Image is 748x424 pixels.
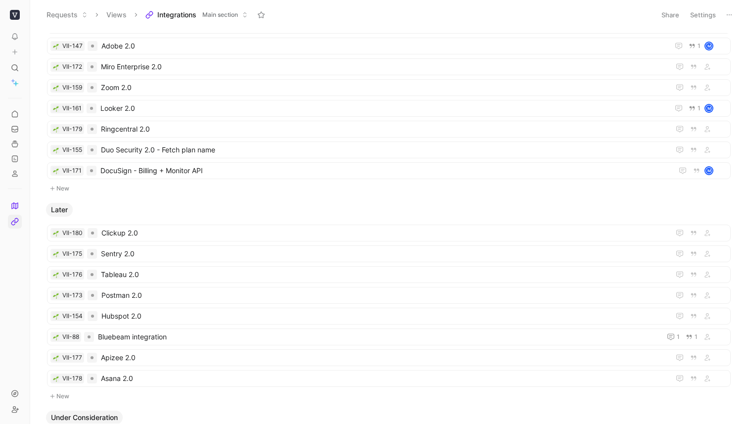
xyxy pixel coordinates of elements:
button: 🌱 [52,313,59,320]
div: VII-177 [62,353,82,363]
img: 🌱 [53,231,59,236]
div: VII-179 [62,124,82,134]
a: 🌱VII-155Duo Security 2.0 - Fetch plan name [47,141,731,158]
div: LaterNew [42,203,736,403]
button: 🌱 [52,271,59,278]
div: VII-155 [62,145,82,155]
a: 🌱VII-176Tableau 2.0 [47,266,731,283]
button: 🌱 [52,292,59,299]
a: 🌱VII-179Ringcentral 2.0 [47,121,731,138]
img: 🌱 [53,64,59,70]
a: 🌱VII-178Asana 2.0 [47,370,731,387]
img: 🌱 [53,314,59,320]
button: 🌱 [52,105,59,112]
img: 🌱 [53,127,59,133]
div: VII-88 [62,332,79,342]
span: Clickup 2.0 [101,227,666,239]
img: 🌱 [53,355,59,361]
span: Miro Enterprise 2.0 [101,61,666,73]
button: 1 [687,41,702,51]
span: 1 [695,334,698,340]
button: IntegrationsMain section [141,7,252,22]
img: 🌱 [53,147,59,153]
button: 🌱 [52,167,59,174]
a: 🌱VII-147Adobe 2.01M [47,38,731,54]
span: Adobe 2.0 [101,40,665,52]
img: 🌱 [53,168,59,174]
div: VII-173 [62,290,83,300]
div: 🌱 [52,126,59,133]
img: 🌱 [53,376,59,382]
div: VII-171 [62,166,82,176]
span: Duo Security 2.0 - Fetch plan name [101,144,666,156]
span: Integrations [157,10,196,20]
div: VII-172 [62,62,82,72]
span: DocuSign - Billing + Monitor API [100,165,669,177]
img: 🌱 [53,293,59,299]
a: 🌱VII-171DocuSign - Billing + Monitor APIM [47,162,731,179]
button: Views [102,7,131,22]
img: 🌱 [53,272,59,278]
img: 🌱 [53,106,59,112]
span: Sentry 2.0 [101,248,666,260]
div: VII-161 [62,103,82,113]
span: 1 [677,334,680,340]
button: 🌱 [52,333,59,340]
span: 1 [698,105,701,111]
a: 🌱VII-88Bluebeam integration11 [47,329,731,345]
span: 1 [698,43,701,49]
a: 🌱VII-172Miro Enterprise 2.0 [47,58,731,75]
div: M [705,105,712,112]
button: 🌱 [52,354,59,361]
button: 🌱 [52,375,59,382]
a: 🌱VII-159Zoom 2.0 [47,79,731,96]
img: 🌱 [53,44,59,49]
button: New [46,390,732,402]
button: Requests [42,7,92,22]
div: VII-154 [62,311,83,321]
img: Viio [10,10,20,20]
button: 🌱 [52,63,59,70]
a: 🌱VII-180Clickup 2.0 [47,225,731,241]
button: Settings [686,8,720,22]
div: 🌱 [52,230,59,236]
img: 🌱 [53,85,59,91]
a: 🌱VII-175Sentry 2.0 [47,245,731,262]
img: 🌱 [53,251,59,257]
button: 🌱 [52,250,59,257]
span: Later [51,205,68,215]
div: VII-147 [62,41,83,51]
div: VII-175 [62,249,82,259]
button: Share [657,8,684,22]
span: Apizee 2.0 [101,352,666,364]
span: Tableau 2.0 [101,269,666,281]
button: 🌱 [52,43,59,49]
a: 🌱VII-173Postman 2.0 [47,287,731,304]
a: 🌱VII-177Apizee 2.0 [47,349,731,366]
button: 🌱 [52,146,59,153]
div: M [705,167,712,174]
img: 🌱 [53,334,59,340]
span: Hubspot 2.0 [101,310,666,322]
span: Asana 2.0 [101,373,666,384]
span: Bluebeam integration [98,331,657,343]
span: Main section [202,10,238,20]
button: 1 [687,103,702,114]
div: M [705,43,712,49]
button: New [46,183,732,194]
a: 🌱VII-161Looker 2.01M [47,100,731,117]
button: Viio [8,8,22,22]
div: VII-178 [62,374,82,383]
span: Zoom 2.0 [101,82,666,94]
